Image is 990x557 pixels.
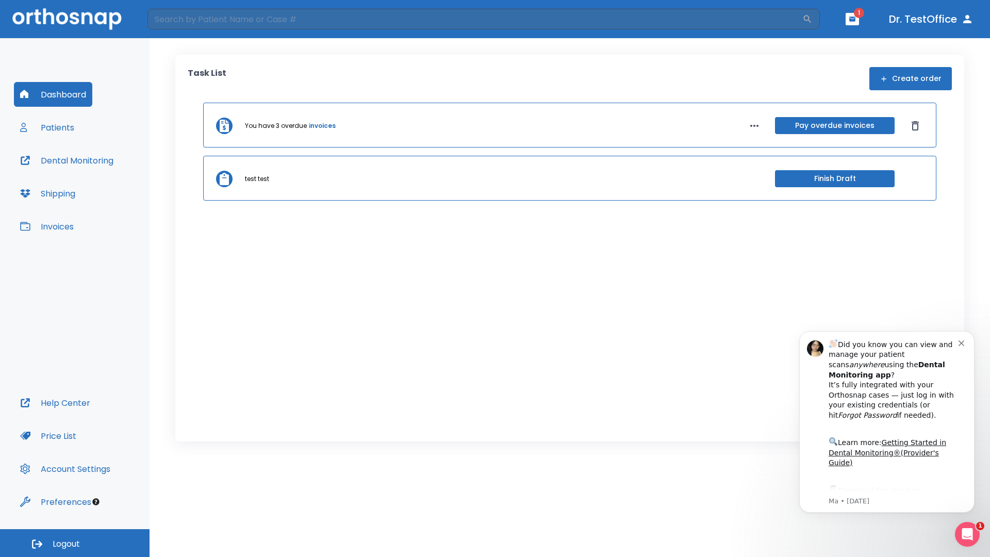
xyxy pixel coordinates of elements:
[14,456,117,481] button: Account Settings
[955,522,980,547] iframe: Intercom live chat
[775,117,895,134] button: Pay overdue invoices
[14,214,80,239] button: Invoices
[854,8,864,18] span: 1
[885,10,978,28] button: Dr. TestOffice
[14,489,97,514] button: Preferences
[14,423,82,448] button: Price List
[309,121,336,130] a: invoices
[245,174,269,184] p: test test
[869,67,952,90] button: Create order
[188,67,226,90] p: Task List
[147,9,802,29] input: Search by Patient Name or Case #
[53,538,80,550] span: Logout
[14,115,80,140] button: Patients
[907,118,923,134] button: Dismiss
[14,390,96,415] button: Help Center
[775,170,895,187] button: Finish Draft
[245,121,307,130] p: You have 3 overdue
[91,497,101,506] div: Tooltip anchor
[14,148,120,173] button: Dental Monitoring
[784,318,990,552] iframe: Intercom notifications message
[12,8,122,29] img: Orthosnap
[976,522,984,530] span: 1
[14,82,92,107] button: Dashboard
[14,181,81,206] button: Shipping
